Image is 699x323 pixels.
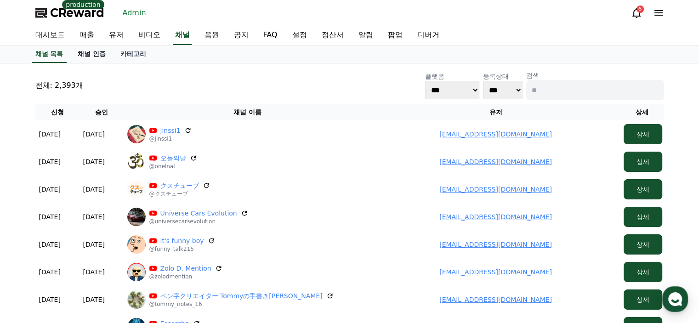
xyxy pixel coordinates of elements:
[127,235,146,254] img: it's funny boy
[624,234,662,255] button: 상세
[624,296,662,303] a: 상세
[631,7,642,18] a: 6
[39,185,61,194] p: [DATE]
[39,212,61,221] p: [DATE]
[197,26,227,45] a: 음원
[39,267,61,277] p: [DATE]
[127,180,146,198] img: クスチューブ
[127,153,146,171] img: 오늘의날
[624,207,662,227] button: 상세
[83,295,105,304] p: [DATE]
[83,267,105,277] p: [DATE]
[136,261,159,268] span: Settings
[80,104,124,120] th: 승인
[425,72,479,81] p: 플랫폼
[624,130,662,138] a: 상세
[83,130,105,139] p: [DATE]
[483,72,523,81] p: 등록상태
[3,247,61,270] a: Home
[227,26,256,45] a: 공지
[160,291,323,300] a: ペン字クリエイター Tommyの手書き[PERSON_NAME]
[127,290,146,309] img: ペン字クリエイター Tommyの手書きチャンネル
[35,104,80,120] th: 신청
[351,26,381,45] a: 알림
[39,130,61,139] p: [DATE]
[624,124,662,144] button: 상세
[72,26,102,45] a: 매출
[636,6,644,13] div: 6
[624,179,662,199] button: 상세
[160,209,237,218] a: Universe Cars Evolution
[439,158,552,165] a: [EMAIL_ADDRESS][DOMAIN_NAME]
[439,241,552,248] a: [EMAIL_ADDRESS][DOMAIN_NAME]
[439,268,552,276] a: [EMAIL_ADDRESS][DOMAIN_NAME]
[149,163,197,170] p: @onelnal
[624,152,662,172] button: 상세
[39,295,61,304] p: [DATE]
[39,240,61,249] p: [DATE]
[439,213,552,221] a: [EMAIL_ADDRESS][DOMAIN_NAME]
[149,135,192,142] p: @jinssi1
[35,6,104,20] a: CReward
[439,130,552,138] a: [EMAIL_ADDRESS][DOMAIN_NAME]
[119,6,150,20] a: Admin
[624,241,662,248] a: 상세
[624,186,662,193] a: 상세
[50,6,104,20] span: CReward
[160,153,186,163] a: 오늘의날
[624,158,662,165] a: 상세
[149,190,210,198] p: @クスチューブ
[127,263,146,281] img: Zolo D. Mention
[39,157,61,166] p: [DATE]
[624,289,662,310] button: 상세
[83,185,105,194] p: [DATE]
[127,125,146,143] img: jinssi1
[32,45,67,63] a: 채널 목록
[119,247,176,270] a: Settings
[624,262,662,282] button: 상세
[410,26,447,45] a: 디버거
[127,208,146,226] img: Universe Cars Evolution
[173,26,192,45] a: 채널
[160,126,181,135] a: jinssi1
[439,186,552,193] a: [EMAIL_ADDRESS][DOMAIN_NAME]
[83,240,105,249] p: [DATE]
[624,268,662,276] a: 상세
[149,300,334,308] p: @tommy_notes_16
[256,26,285,45] a: FAQ
[28,26,72,45] a: 대시보드
[314,26,351,45] a: 정산서
[149,245,215,253] p: @funny_talk215
[620,104,664,120] th: 상세
[624,213,662,221] a: 상세
[149,273,222,280] p: @zolodmention
[526,71,664,80] p: 검색
[35,80,83,91] p: 전체: 2,393개
[381,26,410,45] a: 팝업
[61,247,119,270] a: Messages
[70,45,113,63] a: 채널 인증
[285,26,314,45] a: 설정
[160,264,211,273] a: Zolo D. Mention
[102,26,131,45] a: 유저
[23,261,40,268] span: Home
[160,236,204,245] a: it's funny boy
[76,261,103,268] span: Messages
[160,181,199,190] a: クスチューブ
[149,218,248,225] p: @universecarsevolution
[113,45,153,63] a: 카테고리
[124,104,372,120] th: 채널 이름
[83,212,105,221] p: [DATE]
[372,104,620,120] th: 유저
[131,26,168,45] a: 비디오
[83,157,105,166] p: [DATE]
[439,296,552,303] a: [EMAIL_ADDRESS][DOMAIN_NAME]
